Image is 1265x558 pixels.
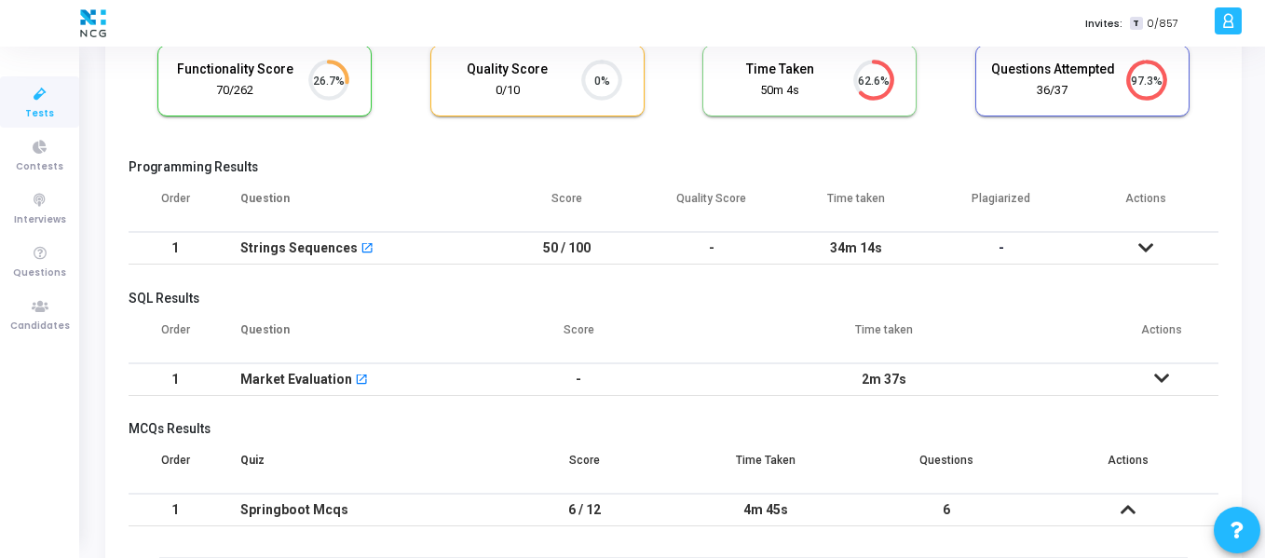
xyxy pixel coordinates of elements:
[240,233,358,264] div: Strings Sequences
[663,363,1105,396] td: 2m 37s
[694,495,837,525] div: 4m 45s
[1130,17,1142,31] span: T
[639,232,784,265] td: -
[784,232,930,265] td: 34m 14s
[25,106,54,122] span: Tests
[172,82,297,100] div: 70/262
[639,180,784,232] th: Quality Score
[717,61,842,77] h5: Time Taken
[999,240,1004,255] span: -
[717,82,842,100] div: 50m 4s
[172,61,297,77] h5: Functionality Score
[16,159,63,175] span: Contests
[1147,16,1178,32] span: 0/857
[445,82,570,100] div: 0/10
[240,364,352,395] div: Market Evaluation
[360,243,374,256] mat-icon: open_in_new
[222,180,495,232] th: Question
[222,311,495,363] th: Question
[129,232,222,265] td: 1
[14,212,66,228] span: Interviews
[445,61,570,77] h5: Quality Score
[784,180,930,232] th: Time taken
[495,494,675,526] td: 6 / 12
[129,311,222,363] th: Order
[129,291,1218,306] h5: SQL Results
[10,319,70,334] span: Candidates
[495,442,675,494] th: Score
[129,159,1218,175] h5: Programming Results
[495,232,640,265] td: 50 / 100
[129,363,222,396] td: 1
[129,494,222,526] td: 1
[75,5,111,42] img: logo
[355,374,368,388] mat-icon: open_in_new
[856,494,1037,526] td: 6
[1074,180,1219,232] th: Actions
[929,180,1074,232] th: Plagiarized
[495,180,640,232] th: Score
[13,265,66,281] span: Questions
[856,442,1037,494] th: Questions
[675,442,856,494] th: Time Taken
[240,495,476,525] div: Springboot Mcqs
[990,82,1115,100] div: 36/37
[495,311,663,363] th: Score
[1085,16,1122,32] label: Invites:
[222,442,495,494] th: Quiz
[495,363,663,396] td: -
[1104,311,1218,363] th: Actions
[129,180,222,232] th: Order
[1038,442,1218,494] th: Actions
[990,61,1115,77] h5: Questions Attempted
[129,421,1218,437] h5: MCQs Results
[129,442,222,494] th: Order
[663,311,1105,363] th: Time taken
